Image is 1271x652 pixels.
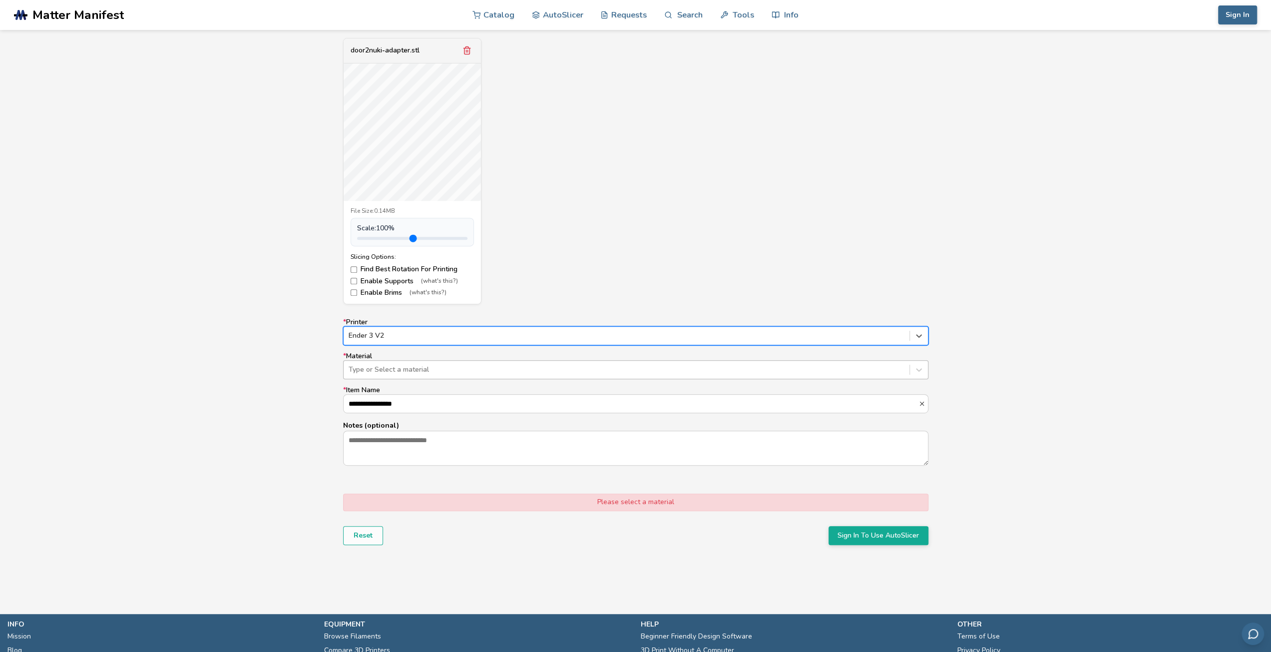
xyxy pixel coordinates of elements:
[421,278,458,285] span: (what's this?)
[1218,5,1257,24] button: Sign In
[349,366,351,374] input: *MaterialType or Select a material
[357,224,395,232] span: Scale: 100 %
[351,208,474,215] div: File Size: 0.14MB
[410,289,446,296] span: (what's this?)
[344,431,928,465] textarea: Notes (optional)
[324,619,631,630] p: equipment
[918,400,928,407] button: *Item Name
[1242,623,1264,645] button: Send feedback via email
[351,253,474,260] div: Slicing Options:
[343,352,928,379] label: Material
[32,8,124,22] span: Matter Manifest
[641,619,947,630] p: help
[343,526,383,545] button: Reset
[641,630,752,644] a: Beginner Friendly Design Software
[351,277,474,285] label: Enable Supports
[460,43,474,57] button: Remove model
[7,630,31,644] a: Mission
[351,278,357,284] input: Enable Supports(what's this?)
[829,526,928,545] button: Sign In To Use AutoSlicer
[351,266,357,273] input: Find Best Rotation For Printing
[957,630,999,644] a: Terms of Use
[351,289,474,297] label: Enable Brims
[343,420,928,431] p: Notes (optional)
[351,46,420,54] div: door2nuki-adapter.stl
[324,630,381,644] a: Browse Filaments
[957,619,1264,630] p: other
[343,318,928,345] label: Printer
[344,395,918,413] input: *Item Name
[351,289,357,296] input: Enable Brims(what's this?)
[343,386,928,413] label: Item Name
[351,265,474,273] label: Find Best Rotation For Printing
[7,619,314,630] p: info
[343,494,928,511] div: Please select a material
